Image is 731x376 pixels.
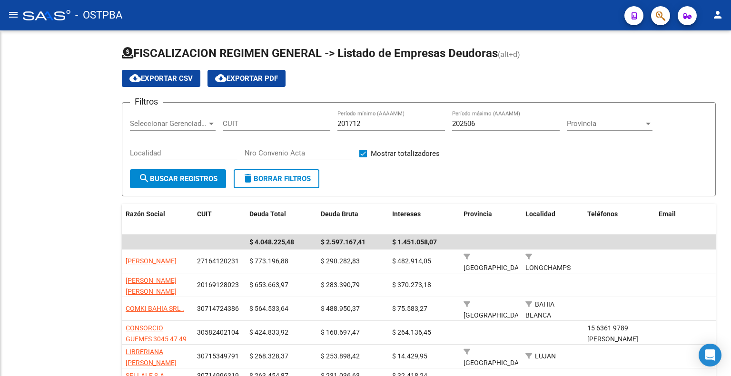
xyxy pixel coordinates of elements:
[129,74,193,83] span: Exportar CSV
[321,281,360,289] span: $ 283.390,79
[712,9,723,20] mat-icon: person
[234,169,319,188] button: Borrar Filtros
[317,204,388,235] datatable-header-cell: Deuda Bruta
[498,50,520,59] span: (alt+d)
[464,210,492,218] span: Provincia
[197,257,239,265] span: 27164120231
[215,74,278,83] span: Exportar PDF
[392,210,421,218] span: Intereses
[197,305,239,312] span: 30714724386
[193,204,246,235] datatable-header-cell: CUIT
[129,72,141,84] mat-icon: cloud_download
[525,300,554,319] span: BAHIA BLANCA
[587,324,638,354] span: 15 6361 9789 [PERSON_NAME] afiliado
[460,204,522,235] datatable-header-cell: Provincia
[699,344,721,366] div: Open Intercom Messenger
[249,210,286,218] span: Deuda Total
[321,305,360,312] span: $ 488.950,37
[130,119,207,128] span: Seleccionar Gerenciador
[197,328,239,336] span: 30582402104
[126,257,177,265] span: [PERSON_NAME]
[122,70,200,87] button: Exportar CSV
[522,204,583,235] datatable-header-cell: Localidad
[587,210,618,218] span: Teléfonos
[249,257,288,265] span: $ 773.196,88
[197,281,239,289] span: 20169128023
[535,352,556,360] span: LUJAN
[215,72,227,84] mat-icon: cloud_download
[126,324,187,343] span: CONSORCIO GUEMES 3045 47 49
[130,169,226,188] button: Buscar Registros
[392,328,431,336] span: $ 264.136,45
[75,5,122,26] span: - OSTPBA
[242,173,254,184] mat-icon: delete
[197,210,212,218] span: CUIT
[249,238,294,246] span: $ 4.048.225,48
[138,174,217,183] span: Buscar Registros
[126,277,177,295] span: [PERSON_NAME] [PERSON_NAME]
[525,210,555,218] span: Localidad
[126,210,165,218] span: Razón Social
[464,264,528,271] span: [GEOGRAPHIC_DATA]
[525,264,571,271] span: LONGCHAMPS
[371,148,440,159] span: Mostrar totalizadores
[321,257,360,265] span: $ 290.282,83
[392,281,431,289] span: $ 370.273,18
[464,311,528,319] span: [GEOGRAPHIC_DATA]
[122,204,193,235] datatable-header-cell: Razón Social
[388,204,460,235] datatable-header-cell: Intereses
[126,305,184,312] span: COMKI BAHIA SRL .
[392,257,431,265] span: $ 482.914,05
[321,328,360,336] span: $ 160.697,47
[392,238,437,246] span: $ 1.451.058,07
[392,305,427,312] span: $ 75.583,27
[567,119,644,128] span: Provincia
[321,238,365,246] span: $ 2.597.167,41
[249,281,288,289] span: $ 653.663,97
[249,328,288,336] span: $ 424.833,92
[197,352,239,360] span: 30715349791
[246,204,317,235] datatable-header-cell: Deuda Total
[242,174,311,183] span: Borrar Filtros
[207,70,286,87] button: Exportar PDF
[249,352,288,360] span: $ 268.328,37
[583,204,655,235] datatable-header-cell: Teléfonos
[122,47,498,60] span: FISCALIZACION REGIMEN GENERAL -> Listado de Empresas Deudoras
[464,359,528,366] span: [GEOGRAPHIC_DATA]
[138,173,150,184] mat-icon: search
[392,352,427,360] span: $ 14.429,95
[321,352,360,360] span: $ 253.898,42
[321,210,358,218] span: Deuda Bruta
[8,9,19,20] mat-icon: menu
[659,210,676,218] span: Email
[249,305,288,312] span: $ 564.533,64
[130,95,163,108] h3: Filtros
